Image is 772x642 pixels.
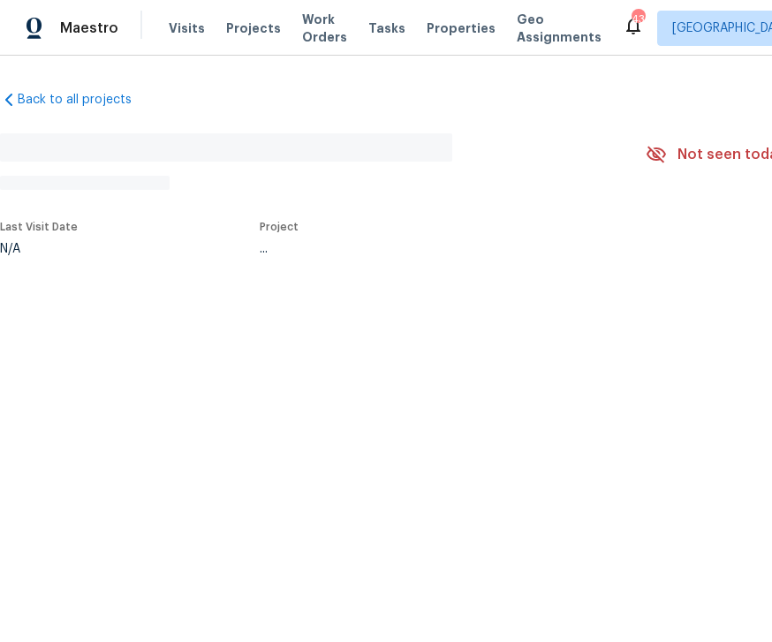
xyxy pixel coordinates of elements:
[60,19,118,37] span: Maestro
[260,243,599,255] div: ...
[517,11,602,46] span: Geo Assignments
[302,11,347,46] span: Work Orders
[368,22,405,34] span: Tasks
[169,19,205,37] span: Visits
[226,19,281,37] span: Projects
[427,19,496,37] span: Properties
[260,222,299,232] span: Project
[632,11,644,28] div: 43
